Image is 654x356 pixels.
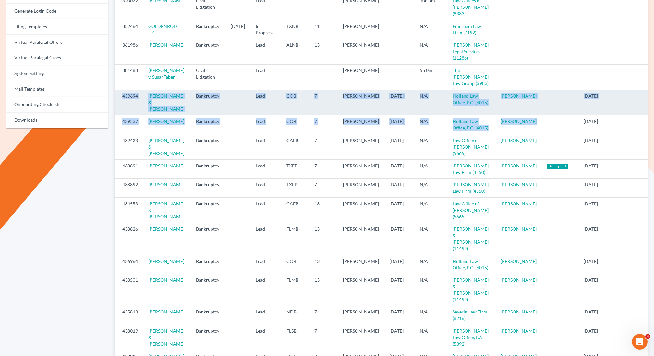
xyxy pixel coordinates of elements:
[281,223,309,255] td: FLMB
[6,97,108,113] a: Onboarding Checklists
[415,160,447,178] td: N/A
[384,325,415,350] td: [DATE]
[148,42,184,48] a: [PERSON_NAME]
[338,325,384,350] td: [PERSON_NAME]
[338,160,384,178] td: [PERSON_NAME]
[191,134,225,159] td: Bankruptcy
[415,90,447,115] td: N/A
[453,226,489,251] a: [PERSON_NAME] & [PERSON_NAME] (11499)
[250,255,281,274] td: Lead
[148,258,184,264] a: [PERSON_NAME]
[6,113,108,128] a: Downloads
[415,306,447,325] td: N/A
[338,20,384,39] td: [PERSON_NAME]
[250,198,281,223] td: Lead
[281,198,309,223] td: CAEB
[148,138,184,156] a: [PERSON_NAME] & [PERSON_NAME]
[309,325,338,350] td: 7
[148,226,184,232] a: [PERSON_NAME]
[547,164,568,169] span: Accepted
[250,64,281,90] td: Lead
[578,160,609,178] td: [DATE]
[281,115,309,134] td: COB
[578,178,609,197] td: [DATE]
[309,178,338,197] td: 7
[415,20,447,39] td: N/A
[338,198,384,223] td: [PERSON_NAME]
[225,20,250,39] td: [DATE]
[281,255,309,274] td: COB
[6,50,108,66] a: Virtual Paralegal Cases
[148,277,184,283] a: [PERSON_NAME]
[191,325,225,350] td: Bankruptcy
[148,201,184,219] a: [PERSON_NAME] & [PERSON_NAME]
[281,20,309,39] td: TXNB
[384,274,415,306] td: [DATE]
[338,274,384,306] td: [PERSON_NAME]
[415,255,447,274] td: N/A
[115,255,143,274] td: 436964
[115,306,143,325] td: 435813
[191,160,225,178] td: Bankruptcy
[250,90,281,115] td: Lead
[191,64,225,90] td: Civil Litigation
[453,118,488,130] a: Holland Law Office, P.C. (4015)
[384,223,415,255] td: [DATE]
[501,118,537,124] a: [PERSON_NAME]
[148,328,184,347] a: [PERSON_NAME] & [PERSON_NAME]
[309,274,338,306] td: 13
[578,255,609,274] td: [DATE]
[453,93,488,105] a: Holland Law Office, P.C. (4015)
[415,274,447,306] td: N/A
[384,255,415,274] td: [DATE]
[384,306,415,325] td: [DATE]
[501,163,537,168] a: [PERSON_NAME]
[415,223,447,255] td: N/A
[453,42,489,61] a: [PERSON_NAME] Legal Services (11286)
[501,328,537,334] a: [PERSON_NAME]
[281,325,309,350] td: FLSB
[338,134,384,159] td: [PERSON_NAME]
[578,223,609,255] td: [DATE]
[453,163,489,175] a: [PERSON_NAME] Law Firm (4550)
[415,198,447,223] td: N/A
[338,90,384,115] td: [PERSON_NAME]
[453,138,489,156] a: Law Office of [PERSON_NAME] (5665)
[250,20,281,39] td: In Progress
[148,309,184,314] a: [PERSON_NAME]
[578,274,609,306] td: [DATE]
[281,306,309,325] td: NDB
[115,178,143,197] td: 438892
[148,68,184,80] a: [PERSON_NAME] v. SusanTaber
[309,306,338,325] td: 7
[250,306,281,325] td: Lead
[115,90,143,115] td: 439694
[309,134,338,159] td: 7
[250,178,281,197] td: Lead
[384,198,415,223] td: [DATE]
[415,39,447,64] td: N/A
[384,90,415,115] td: [DATE]
[115,20,143,39] td: 352464
[191,178,225,197] td: Bankruptcy
[281,39,309,64] td: ALNB
[6,4,108,19] a: Generate Login Code
[415,325,447,350] td: N/A
[250,325,281,350] td: Lead
[250,134,281,159] td: Lead
[338,64,384,90] td: [PERSON_NAME]
[501,226,537,232] a: [PERSON_NAME]
[645,334,650,339] span: 4
[501,309,537,314] a: [PERSON_NAME]
[578,306,609,325] td: [DATE]
[115,198,143,223] td: 434553
[453,23,481,35] a: Emeruem Law Firm (7192)
[115,64,143,90] td: 381488
[115,274,143,306] td: 438501
[501,182,537,187] a: [PERSON_NAME]
[191,20,225,39] td: Bankruptcy
[281,134,309,159] td: CAEB
[115,160,143,178] td: 438891
[281,90,309,115] td: COB
[309,255,338,274] td: 13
